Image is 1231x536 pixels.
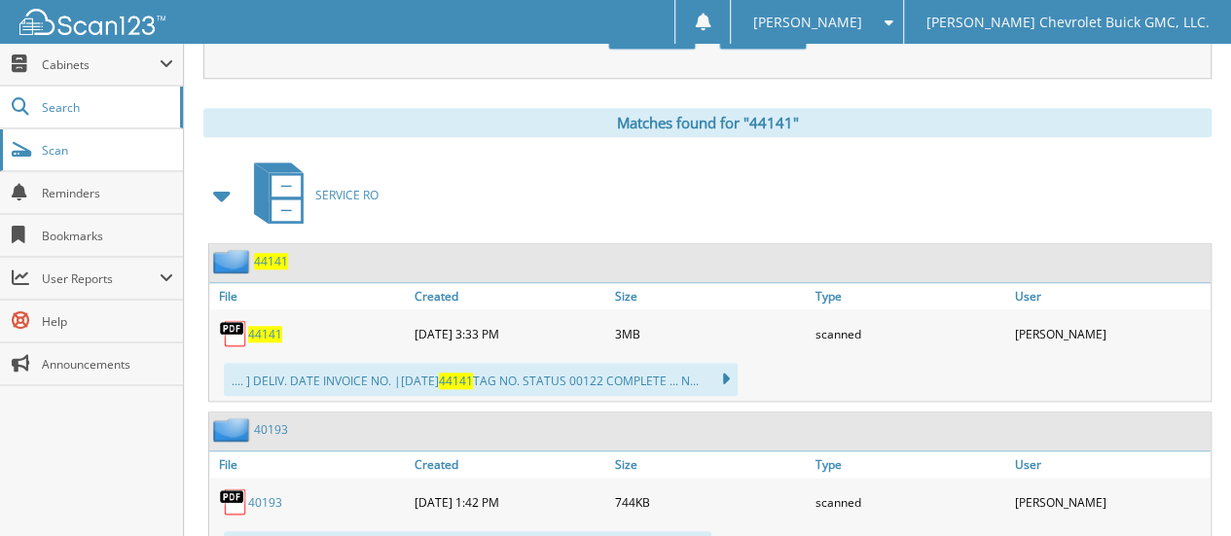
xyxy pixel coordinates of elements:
[810,314,1010,353] div: scanned
[753,17,862,28] span: [PERSON_NAME]
[42,228,173,244] span: Bookmarks
[610,314,811,353] div: 3MB
[410,314,610,353] div: [DATE] 3:33 PM
[1010,451,1211,478] a: User
[203,108,1212,137] div: Matches found for "44141"
[219,319,248,348] img: PDF.png
[209,451,410,478] a: File
[42,99,170,116] span: Search
[439,373,473,389] span: 44141
[610,482,811,521] div: 744KB
[410,482,610,521] div: [DATE] 1:42 PM
[410,283,610,309] a: Created
[248,326,282,342] a: 44141
[410,451,610,478] a: Created
[213,249,254,273] img: folder2.png
[42,356,173,373] span: Announcements
[42,270,160,287] span: User Reports
[248,494,282,511] a: 40193
[219,487,248,517] img: PDF.png
[315,187,379,203] span: SERVICE RO
[610,283,811,309] a: Size
[610,451,811,478] a: Size
[1134,443,1231,536] iframe: Chat Widget
[810,283,1010,309] a: Type
[19,9,165,35] img: scan123-logo-white.svg
[254,421,288,438] a: 40193
[242,157,379,233] a: SERVICE RO
[1010,283,1211,309] a: User
[42,56,160,73] span: Cabinets
[213,417,254,442] img: folder2.png
[42,142,173,159] span: Scan
[224,363,738,396] div: .... ] DELIV. DATE INVOICE NO. |[DATE] TAG NO. STATUS 00122 COMPLETE ... N...
[925,17,1209,28] span: [PERSON_NAME] Chevrolet Buick GMC, LLC.
[1010,482,1211,521] div: [PERSON_NAME]
[209,283,410,309] a: File
[254,253,288,269] a: 44141
[42,313,173,330] span: Help
[42,185,173,201] span: Reminders
[810,451,1010,478] a: Type
[1010,314,1211,353] div: [PERSON_NAME]
[810,482,1010,521] div: scanned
